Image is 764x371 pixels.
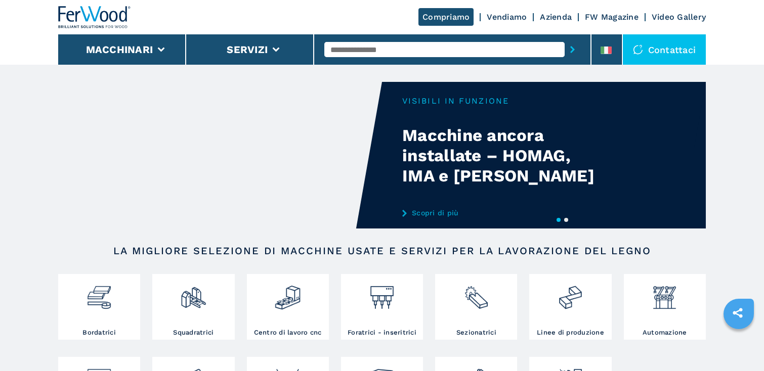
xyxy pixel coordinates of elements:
[86,276,112,311] img: bordatrici_1.png
[402,209,601,217] a: Scopri di più
[564,218,568,222] button: 2
[58,274,140,340] a: Bordatrici
[418,8,474,26] a: Compriamo
[247,274,329,340] a: Centro di lavoro cnc
[435,274,517,340] a: Sezionatrici
[456,328,496,337] h3: Sezionatrici
[368,276,395,311] img: foratrici_inseritrici_2.png
[652,12,706,22] a: Video Gallery
[227,43,268,56] button: Servizi
[341,274,423,340] a: Foratrici - inseritrici
[254,328,322,337] h3: Centro di lavoro cnc
[565,38,580,61] button: submit-button
[725,300,750,326] a: sharethis
[633,44,643,55] img: Contattaci
[348,328,416,337] h3: Foratrici - inseritrici
[173,328,214,337] h3: Squadratrici
[274,276,301,311] img: centro_di_lavoro_cnc_2.png
[58,6,131,28] img: Ferwood
[537,328,604,337] h3: Linee di produzione
[82,328,116,337] h3: Bordatrici
[624,274,706,340] a: Automazione
[58,82,382,228] video: Your browser does not support the video tag.
[152,274,234,340] a: Squadratrici
[91,245,673,257] h2: LA MIGLIORE SELEZIONE DI MACCHINE USATE E SERVIZI PER LA LAVORAZIONE DEL LEGNO
[623,34,706,65] div: Contattaci
[540,12,572,22] a: Azienda
[643,328,687,337] h3: Automazione
[86,43,153,56] button: Macchinari
[529,274,611,340] a: Linee di produzione
[180,276,207,311] img: squadratrici_2.png
[651,276,678,311] img: automazione.png
[487,12,527,22] a: Vendiamo
[557,218,561,222] button: 1
[557,276,584,311] img: linee_di_produzione_2.png
[721,326,756,363] iframe: Chat
[463,276,490,311] img: sezionatrici_2.png
[585,12,639,22] a: FW Magazine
